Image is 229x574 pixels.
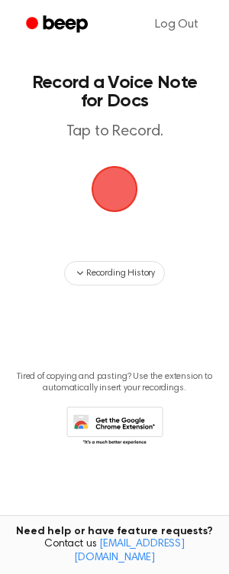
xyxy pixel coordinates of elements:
button: Recording History [64,261,165,285]
p: Tap to Record. [27,122,202,142]
a: Beep [15,10,102,40]
a: Log Out [140,6,214,43]
h1: Record a Voice Note for Docs [27,73,202,110]
a: [EMAIL_ADDRESS][DOMAIN_NAME] [74,539,185,563]
span: Recording History [86,266,155,280]
p: Tired of copying and pasting? Use the extension to automatically insert your recordings. [12,371,217,394]
img: Beep Logo [92,166,137,212]
span: Contact us [9,538,220,565]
